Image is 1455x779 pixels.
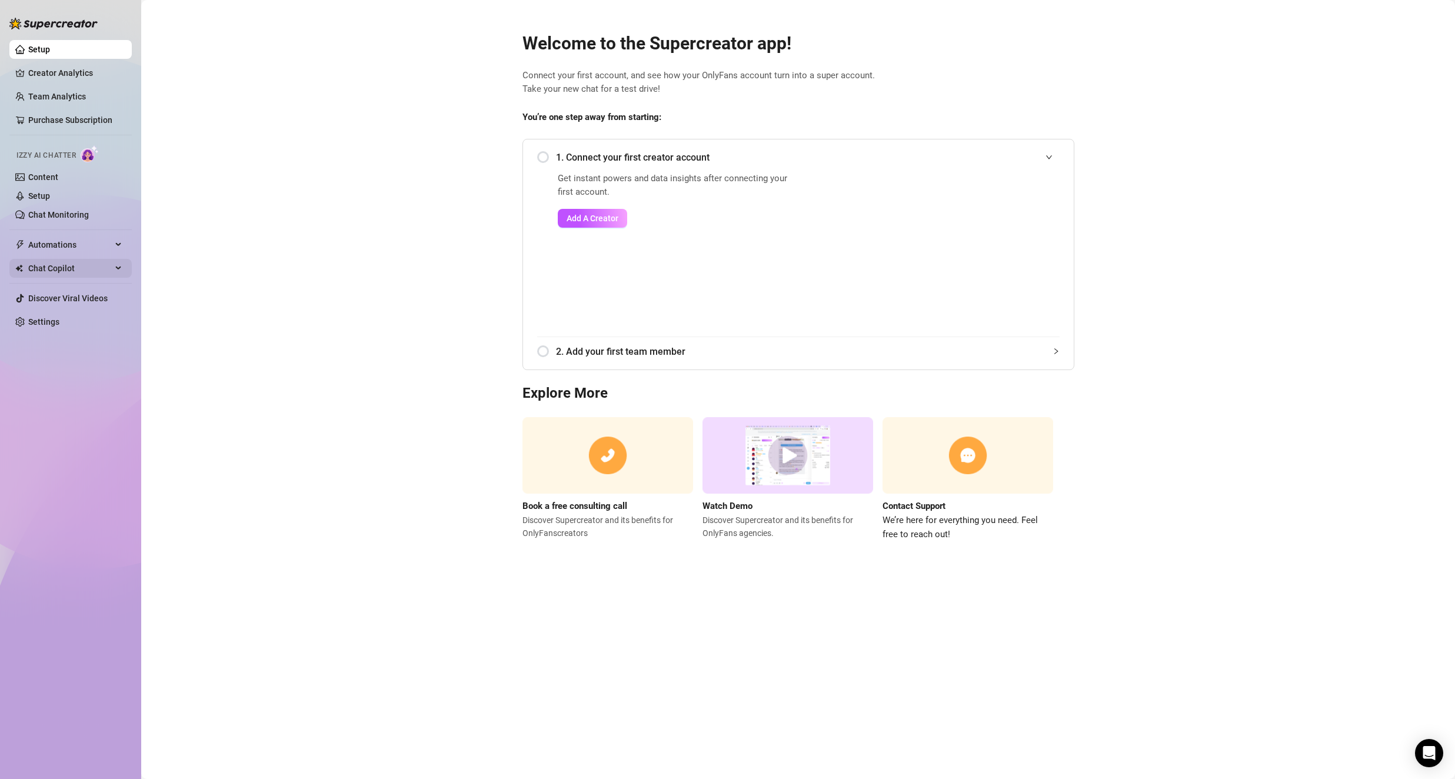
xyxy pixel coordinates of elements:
[28,317,59,327] a: Settings
[522,417,693,541] a: Book a free consulting callDiscover Supercreator and its benefits for OnlyFanscreators
[702,501,753,511] strong: Watch Demo
[15,264,23,272] img: Chat Copilot
[28,294,108,303] a: Discover Viral Videos
[28,210,89,219] a: Chat Monitoring
[702,417,873,541] a: Watch DemoDiscover Supercreator and its benefits for OnlyFans agencies.
[537,143,1060,172] div: 1. Connect your first creator account
[28,191,50,201] a: Setup
[702,514,873,540] span: Discover Supercreator and its benefits for OnlyFans agencies.
[883,501,945,511] strong: Contact Support
[883,417,1053,494] img: contact support
[558,209,795,228] a: Add A Creator
[522,384,1074,403] h3: Explore More
[702,417,873,494] img: supercreator demo
[1046,154,1053,161] span: expanded
[522,417,693,494] img: consulting call
[556,344,1060,359] span: 2. Add your first team member
[537,337,1060,366] div: 2. Add your first team member
[16,150,76,161] span: Izzy AI Chatter
[81,145,99,162] img: AI Chatter
[522,32,1074,55] h2: Welcome to the Supercreator app!
[558,172,795,199] span: Get instant powers and data insights after connecting your first account.
[556,150,1060,165] span: 1. Connect your first creator account
[1053,348,1060,355] span: collapsed
[522,501,627,511] strong: Book a free consulting call
[883,514,1053,541] span: We’re here for everything you need. Feel free to reach out!
[824,172,1060,322] iframe: Add Creators
[28,92,86,101] a: Team Analytics
[28,172,58,182] a: Content
[28,45,50,54] a: Setup
[522,112,661,122] strong: You’re one step away from starting:
[1415,739,1443,767] div: Open Intercom Messenger
[28,64,122,82] a: Creator Analytics
[567,214,618,223] span: Add A Creator
[522,69,1074,96] span: Connect your first account, and see how your OnlyFans account turn into a super account. Take you...
[28,259,112,278] span: Chat Copilot
[9,18,98,29] img: logo-BBDzfeDw.svg
[558,209,627,228] button: Add A Creator
[522,514,693,540] span: Discover Supercreator and its benefits for OnlyFans creators
[28,235,112,254] span: Automations
[15,240,25,249] span: thunderbolt
[28,115,112,125] a: Purchase Subscription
